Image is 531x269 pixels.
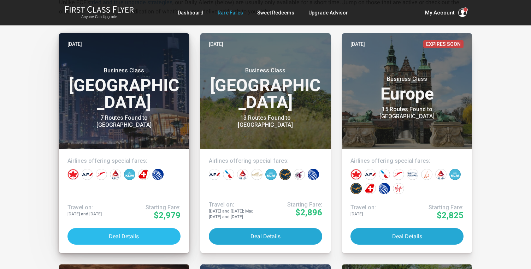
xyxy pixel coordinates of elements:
div: Delta Airlines [110,169,121,180]
div: Lufthansa [279,169,291,180]
h4: Airlines offering special fares: [350,157,464,165]
div: United [308,169,319,180]
div: United [379,183,390,194]
button: Deal Details [350,228,464,245]
div: Air Canada [350,169,362,180]
div: Air France [209,169,220,180]
h4: Airlines offering special fares: [209,157,322,165]
a: [DATE]Business Class[GEOGRAPHIC_DATA]13 Routes Found to [GEOGRAPHIC_DATA]Airlines offering specia... [200,33,331,253]
div: Lufthansa [350,183,362,194]
span: My Account [425,8,455,17]
div: Etihad [251,169,262,180]
div: 15 Routes Found to [GEOGRAPHIC_DATA] [363,106,451,120]
div: American Airlines [379,169,390,180]
h4: Airlines offering special fares: [67,157,181,165]
div: KLM [449,169,461,180]
div: 13 Routes Found to [GEOGRAPHIC_DATA] [221,114,309,128]
div: Air Canada [67,169,79,180]
div: Qatar [294,169,305,180]
div: Air France [82,169,93,180]
a: [DATE]Expires SoonBusiness ClassEurope15 Routes Found to [GEOGRAPHIC_DATA]Airlines offering speci... [342,33,472,253]
div: British Airways [407,169,418,180]
div: American Airlines [223,169,234,180]
div: Austrian Airlines‎ [393,169,404,180]
div: United [152,169,164,180]
a: Sweet Redeems [257,6,294,19]
div: Virgin Atlantic [393,183,404,194]
button: Deal Details [209,228,322,245]
small: Business Class [221,67,309,74]
small: Business Class [80,67,168,74]
div: Swiss [138,169,149,180]
time: [DATE] [350,40,365,48]
div: Swiss [365,183,376,194]
a: [DATE]Business Class[GEOGRAPHIC_DATA]7 Routes Found to [GEOGRAPHIC_DATA]Airlines offering special... [59,33,189,253]
a: Upgrade Advisor [308,6,348,19]
div: KLM [124,169,135,180]
small: Business Class [363,76,451,83]
div: Delta Airlines [237,169,248,180]
h3: [GEOGRAPHIC_DATA] [67,67,181,111]
button: My Account [425,8,467,17]
button: Deal Details [67,228,181,245]
span: Expires Soon [423,40,464,48]
div: Air France [365,169,376,180]
time: [DATE] [209,40,223,48]
h3: [GEOGRAPHIC_DATA] [209,67,322,111]
div: KLM [265,169,277,180]
a: First Class FlyerAnyone Can Upgrade [65,6,134,20]
small: Anyone Can Upgrade [65,14,134,19]
a: Dashboard [178,6,203,19]
div: Brussels Airlines [421,169,432,180]
div: Austrian Airlines‎ [96,169,107,180]
img: First Class Flyer [65,6,134,13]
time: [DATE] [67,40,82,48]
a: Rare Fares [218,6,243,19]
h3: Europe [350,76,464,102]
div: Delta Airlines [435,169,447,180]
div: 7 Routes Found to [GEOGRAPHIC_DATA] [80,114,168,128]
